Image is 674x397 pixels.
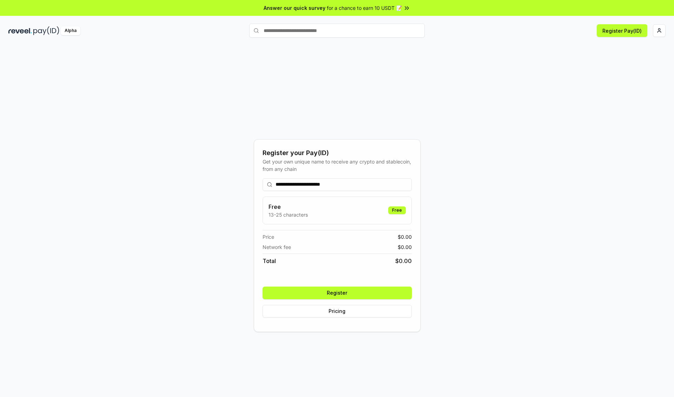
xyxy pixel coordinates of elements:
[264,4,325,12] span: Answer our quick survey
[263,305,412,318] button: Pricing
[263,243,291,251] span: Network fee
[61,26,80,35] div: Alpha
[395,257,412,265] span: $ 0.00
[263,287,412,299] button: Register
[398,233,412,241] span: $ 0.00
[388,206,406,214] div: Free
[263,257,276,265] span: Total
[269,203,308,211] h3: Free
[398,243,412,251] span: $ 0.00
[263,148,412,158] div: Register your Pay(ID)
[263,233,274,241] span: Price
[597,24,647,37] button: Register Pay(ID)
[269,211,308,218] p: 13-25 characters
[327,4,402,12] span: for a chance to earn 10 USDT 📝
[263,158,412,173] div: Get your own unique name to receive any crypto and stablecoin, from any chain
[33,26,59,35] img: pay_id
[8,26,32,35] img: reveel_dark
